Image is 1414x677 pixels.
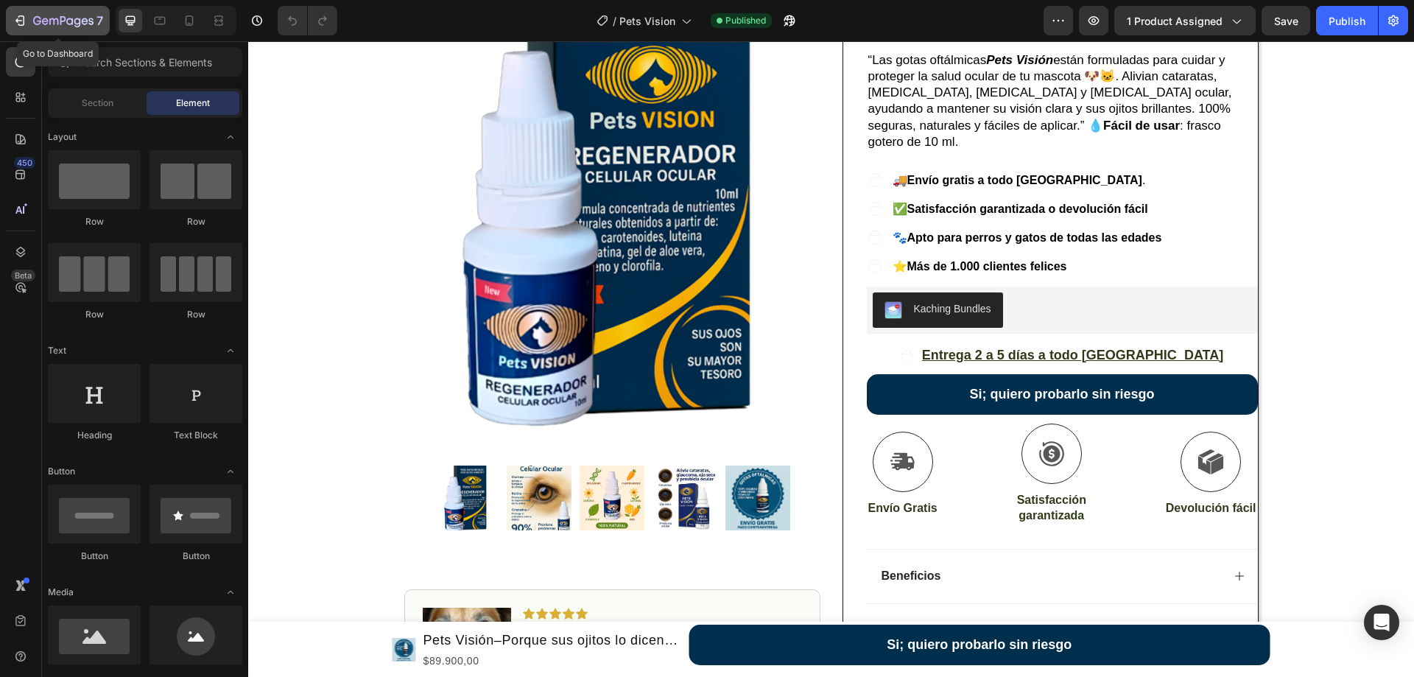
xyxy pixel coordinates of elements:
[644,188,914,206] p: 🐾
[11,270,35,281] div: Beta
[619,333,1010,373] button: <p><strong>Si; quiero probarlo sin riesgo</strong></p>
[636,260,654,278] img: KachingBundles.png
[14,157,35,169] div: 450
[674,306,975,321] u: Entrega 2 a 5 días a todo [GEOGRAPHIC_DATA]
[1364,605,1399,640] div: Open Intercom Messenger
[620,460,689,475] p: Envío Gratis
[150,550,242,563] div: Button
[666,260,743,276] div: Kaching Bundles
[639,596,823,611] strong: Si; quiero probarlo sin riesgo
[918,460,1008,473] strong: Devolución fácil
[644,217,914,234] p: ⭐
[278,6,337,35] div: Undo/Redo
[48,429,141,442] div: Heading
[633,527,693,543] p: Beneficios
[150,215,242,228] div: Row
[48,47,242,77] input: Search Sections & Elements
[1127,13,1223,29] span: 1 product assigned
[644,130,914,148] p: 🚚 .
[738,12,805,26] strong: Pets Visión
[48,465,75,478] span: Button
[219,339,242,362] span: Toggle open
[219,580,242,604] span: Toggle open
[82,97,113,110] span: Section
[659,190,914,203] strong: Apto para perros y gatos de todas las edades
[1262,6,1310,35] button: Save
[440,583,1021,624] button: <p><strong>Si; quiero probarlo sin riesgo</strong></p>
[219,460,242,483] span: Toggle open
[6,6,110,35] button: 7
[48,550,141,563] div: Button
[855,77,932,91] strong: Fácil de usar
[150,429,242,442] div: Text Block
[150,308,242,321] div: Row
[48,344,66,357] span: Text
[659,133,894,145] strong: Envío gratis a todo [GEOGRAPHIC_DATA]
[219,125,242,149] span: Toggle open
[625,251,755,287] button: Kaching Bundles
[48,130,77,144] span: Layout
[96,12,103,29] p: 7
[620,11,1008,109] p: “Las gotas oftálmicas están formuladas para cuidar y proteger la salud ocular de tu mascota 🐶🐱. A...
[659,161,900,174] strong: Satisfacción garantizada o devolución fácil
[1316,6,1378,35] button: Publish
[613,13,616,29] span: /
[1114,6,1256,35] button: 1 product assigned
[48,308,141,321] div: Row
[1274,15,1298,27] span: Save
[48,215,141,228] div: Row
[721,345,906,360] strong: Si; quiero probarlo sin riesgo
[744,452,863,483] p: Satisfacción garantizada
[644,159,914,177] p: ✅
[659,219,819,231] strong: Más de 1.000 clientes felices
[619,13,675,29] span: Pets Vision
[48,586,74,599] span: Media
[176,97,210,110] span: Element
[248,41,1414,677] iframe: Design area
[1329,13,1365,29] div: Publish
[725,14,766,27] span: Published
[175,566,263,637] img: gempages_570079786332849024-d15d4dd8-af6b-43c7-8032-3973c4bf0c1b.jpg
